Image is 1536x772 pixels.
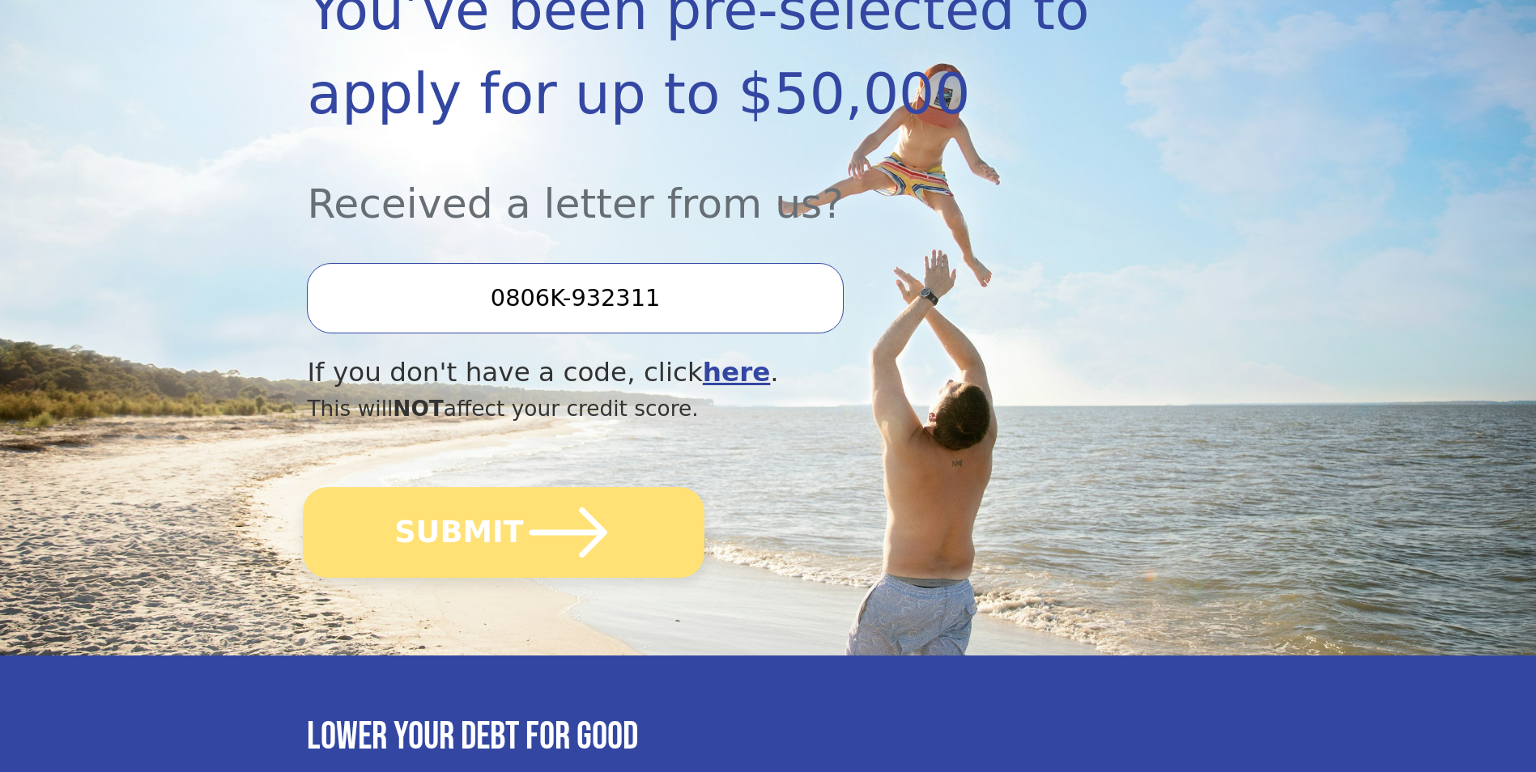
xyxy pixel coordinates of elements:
[307,263,843,333] input: Enter your Offer Code:
[307,392,1090,425] div: This will affect your credit score.
[304,487,705,578] button: SUBMIT
[393,396,444,421] span: NOT
[307,136,1090,234] div: Received a letter from us?
[307,714,1228,761] h3: Lower your debt for good
[703,357,771,388] a: here
[307,353,1090,392] div: If you don't have a code, click .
